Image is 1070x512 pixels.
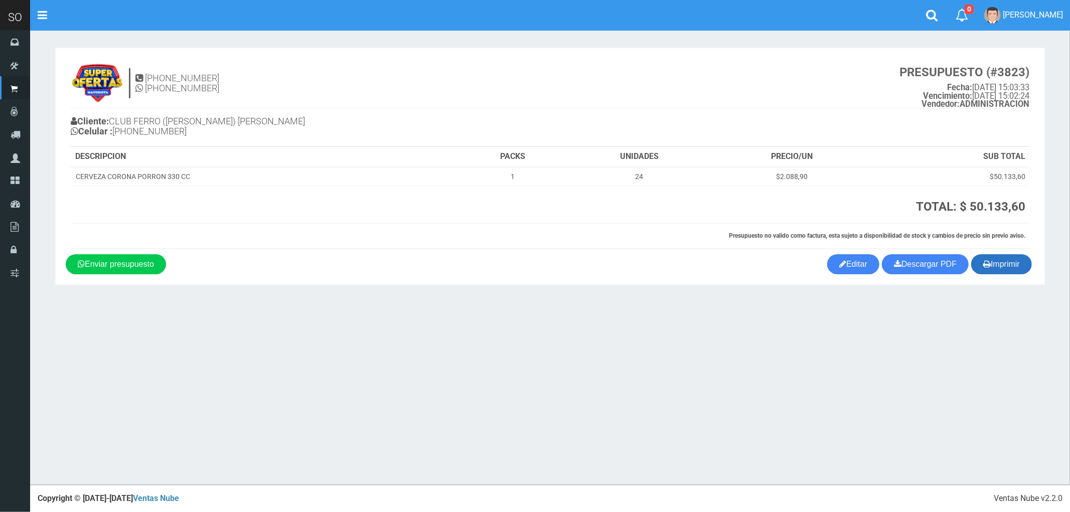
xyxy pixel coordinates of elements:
[38,493,179,503] strong: Copyright © [DATE]-[DATE]
[565,167,713,186] td: 24
[71,147,461,167] th: DESCRIPCION
[922,99,1029,109] b: ADMINISTRACION
[713,147,871,167] th: PRECIO/UN
[870,147,1029,167] th: SUB TOTAL
[947,83,972,92] strong: Fecha:
[135,73,219,93] h4: [PHONE_NUMBER] [PHONE_NUMBER]
[870,167,1029,186] td: $50.133,60
[971,254,1032,274] button: Imprimir
[984,7,1001,24] img: User Image
[1003,10,1063,20] span: [PERSON_NAME]
[461,147,565,167] th: PACKS
[85,260,154,268] span: Enviar presupuesto
[133,493,179,503] a: Ventas Nube
[882,254,969,274] a: Descargar PDF
[71,114,550,141] h4: CLUB FERRO ([PERSON_NAME]) [PERSON_NAME] [PHONE_NUMBER]
[916,200,1025,214] strong: TOTAL: $ 50.133,60
[461,167,565,186] td: 1
[71,116,109,126] b: Cliente:
[899,65,1029,79] strong: PRESUPUESTO (#3823)
[71,126,112,136] b: Celular :
[922,99,960,109] strong: Vendedor:
[729,232,1025,239] strong: Presupuesto no valido como factura, esta sujeto a disponibilidad de stock y cambios de precio sin...
[923,91,972,101] strong: Vencimiento:
[565,147,713,167] th: UNIDADES
[994,493,1062,504] div: Ventas Nube v2.2.0
[71,63,124,103] img: 9k=
[71,167,461,186] td: CERVEZA CORONA PORRON 330 CC
[965,5,974,14] span: 0
[827,254,879,274] a: Editar
[66,254,166,274] a: Enviar presupuesto
[713,167,871,186] td: $2.088,90
[899,66,1029,109] small: [DATE] 15:03:33 [DATE] 15:02:24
